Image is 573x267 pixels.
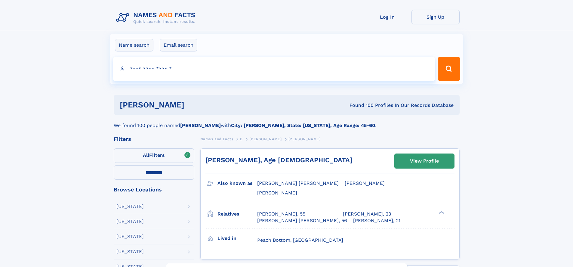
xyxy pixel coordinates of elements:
[114,136,194,142] div: Filters
[240,137,243,141] span: B
[120,101,267,109] h1: [PERSON_NAME]
[116,204,144,209] div: [US_STATE]
[345,180,385,186] span: [PERSON_NAME]
[353,217,400,224] a: [PERSON_NAME], 21
[114,115,460,129] div: We found 100 people named with .
[113,57,435,81] input: search input
[200,135,233,143] a: Names and Facts
[116,219,144,224] div: [US_STATE]
[115,39,153,51] label: Name search
[288,137,321,141] span: [PERSON_NAME]
[257,237,343,243] span: Peach Bottom, [GEOGRAPHIC_DATA]
[160,39,197,51] label: Email search
[217,178,257,188] h3: Also known as
[114,10,200,26] img: Logo Names and Facts
[343,211,391,217] a: [PERSON_NAME], 23
[257,180,339,186] span: [PERSON_NAME] [PERSON_NAME]
[116,249,144,254] div: [US_STATE]
[257,190,297,196] span: [PERSON_NAME]
[180,123,221,128] b: [PERSON_NAME]
[231,123,375,128] b: City: [PERSON_NAME], State: [US_STATE], Age Range: 45-60
[205,156,352,164] a: [PERSON_NAME], Age [DEMOGRAPHIC_DATA]
[363,10,411,24] a: Log In
[249,135,282,143] a: [PERSON_NAME]
[437,210,445,214] div: ❯
[257,211,305,217] a: [PERSON_NAME], 55
[114,148,194,163] label: Filters
[410,154,439,168] div: View Profile
[438,57,460,81] button: Search Button
[114,187,194,192] div: Browse Locations
[217,209,257,219] h3: Relatives
[143,152,149,158] span: All
[267,102,454,109] div: Found 100 Profiles In Our Records Database
[240,135,243,143] a: B
[116,234,144,239] div: [US_STATE]
[257,217,347,224] a: [PERSON_NAME] [PERSON_NAME], 56
[411,10,460,24] a: Sign Up
[217,233,257,244] h3: Lived in
[395,154,454,168] a: View Profile
[249,137,282,141] span: [PERSON_NAME]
